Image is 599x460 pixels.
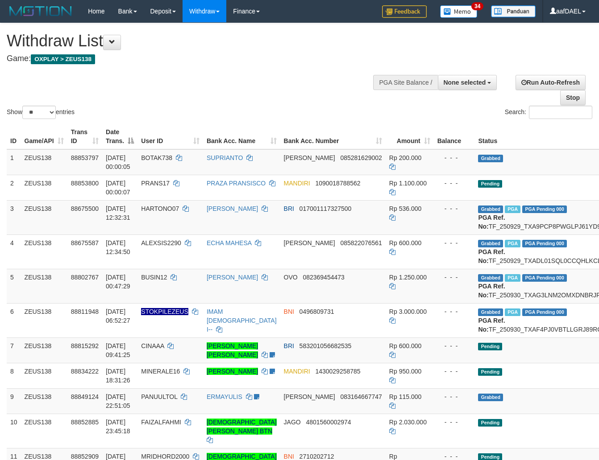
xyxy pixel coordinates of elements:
[478,274,503,282] span: Grabbed
[478,283,505,299] b: PGA Ref. No:
[7,363,21,388] td: 8
[389,368,421,375] span: Rp 950.000
[478,214,505,230] b: PGA Ref. No:
[71,342,99,349] span: 88815292
[141,368,180,375] span: MINERALE16
[284,274,298,281] span: OVO
[438,75,497,90] button: None selected
[21,303,67,337] td: ZEUS138
[478,308,503,316] span: Grabbed
[106,342,130,358] span: [DATE] 09:41:25
[505,240,520,247] span: Marked by aafpengsreynich
[299,342,352,349] span: Copy 583201056682535 to clipboard
[141,180,170,187] span: PRANS17
[437,392,471,401] div: - - -
[7,414,21,448] td: 10
[284,342,294,349] span: BRI
[505,274,520,282] span: Marked by aafsreyleap
[284,239,335,246] span: [PERSON_NAME]
[516,75,586,90] a: Run Auto-Refresh
[440,5,478,18] img: Button%20Memo.svg
[21,149,67,175] td: ZEUS138
[141,239,181,246] span: ALEXSIS2290
[437,153,471,162] div: - - -
[471,2,483,10] span: 34
[478,248,505,264] b: PGA Ref. No:
[7,200,21,234] td: 3
[106,419,130,435] span: [DATE] 23:45:18
[21,414,67,448] td: ZEUS138
[299,453,334,460] span: Copy 2710202712 to clipboard
[106,308,130,324] span: [DATE] 06:52:27
[71,180,99,187] span: 88853800
[284,419,301,426] span: JAGO
[478,419,502,427] span: Pending
[21,200,67,234] td: ZEUS138
[491,5,536,17] img: panduan.png
[207,154,243,161] a: SUPRIANTO
[71,154,99,161] span: 88853797
[7,234,21,269] td: 4
[207,393,242,400] a: ERMAYULIS
[71,205,99,212] span: 88675500
[7,4,75,18] img: MOTION_logo.png
[389,239,421,246] span: Rp 600.000
[389,154,421,161] span: Rp 200.000
[207,180,266,187] a: PRAZA PRANSISCO
[315,368,360,375] span: Copy 1430029258785 to clipboard
[299,205,352,212] span: Copy 017001117327500 to clipboard
[478,205,503,213] span: Grabbed
[141,342,164,349] span: CINAAA
[7,269,21,303] td: 5
[207,368,258,375] a: [PERSON_NAME]
[522,205,567,213] span: PGA Pending
[21,363,67,388] td: ZEUS138
[203,124,280,149] th: Bank Acc. Name: activate to sort column ascending
[284,453,294,460] span: BNI
[31,54,95,64] span: OXPLAY > ZEUS138
[444,79,486,86] span: None selected
[141,393,177,400] span: PANUULTOL
[137,124,203,149] th: User ID: activate to sort column ascending
[340,239,382,246] span: Copy 085822076561 to clipboard
[141,308,188,315] span: Nama rekening ada tanda titik/strip, harap diedit
[71,239,99,246] span: 88675587
[71,419,99,426] span: 88852885
[7,337,21,363] td: 7
[106,393,130,409] span: [DATE] 22:51:05
[106,154,130,170] span: [DATE] 00:00:05
[71,308,99,315] span: 88811948
[21,269,67,303] td: ZEUS138
[434,124,475,149] th: Balance
[478,368,502,376] span: Pending
[141,274,167,281] span: BUSIN12
[340,154,382,161] span: Copy 085281629002 to clipboard
[437,341,471,350] div: - - -
[67,124,102,149] th: Trans ID: activate to sort column ascending
[7,106,75,119] label: Show entries
[284,205,294,212] span: BRI
[106,239,130,255] span: [DATE] 12:34:50
[21,234,67,269] td: ZEUS138
[522,308,567,316] span: PGA Pending
[106,205,130,221] span: [DATE] 12:32:31
[478,394,503,401] span: Grabbed
[315,180,360,187] span: Copy 1090018788562 to clipboard
[141,419,181,426] span: FAIZALFAHMI
[207,205,258,212] a: [PERSON_NAME]
[207,419,277,435] a: [DEMOGRAPHIC_DATA][PERSON_NAME] BTN
[522,274,567,282] span: PGA Pending
[505,308,520,316] span: Marked by aafsreyleap
[21,124,67,149] th: Game/API: activate to sort column ascending
[560,90,586,105] a: Stop
[382,5,427,18] img: Feedback.jpg
[284,180,310,187] span: MANDIRI
[389,419,427,426] span: Rp 2.030.000
[284,308,294,315] span: BNI
[340,393,382,400] span: Copy 083164667747 to clipboard
[284,393,335,400] span: [PERSON_NAME]
[389,274,427,281] span: Rp 1.250.000
[141,453,189,460] span: MRIDHORD2000
[21,388,67,414] td: ZEUS138
[280,124,386,149] th: Bank Acc. Number: activate to sort column ascending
